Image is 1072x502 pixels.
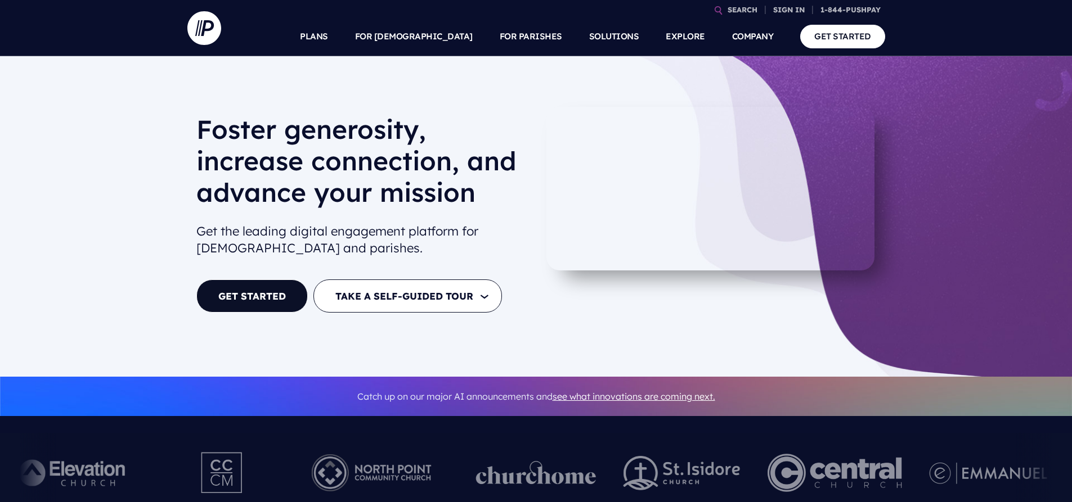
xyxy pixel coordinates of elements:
[355,17,473,56] a: FOR [DEMOGRAPHIC_DATA]
[476,461,596,485] img: pp_logos_1
[624,456,741,490] img: pp_logos_2
[553,391,715,402] a: see what innovations are coming next.
[732,17,774,56] a: COMPANY
[196,114,527,217] h1: Foster generosity, increase connection, and advance your mission
[666,17,705,56] a: EXPLORE
[500,17,562,56] a: FOR PARISHES
[589,17,639,56] a: SOLUTIONS
[800,25,885,48] a: GET STARTED
[196,279,308,313] a: GET STARTED
[196,384,876,409] p: Catch up on our major AI announcements and
[196,218,527,262] h2: Get the leading digital engagement platform for [DEMOGRAPHIC_DATA] and parishes.
[313,279,502,313] button: TAKE A SELF-GUIDED TOUR
[300,17,328,56] a: PLANS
